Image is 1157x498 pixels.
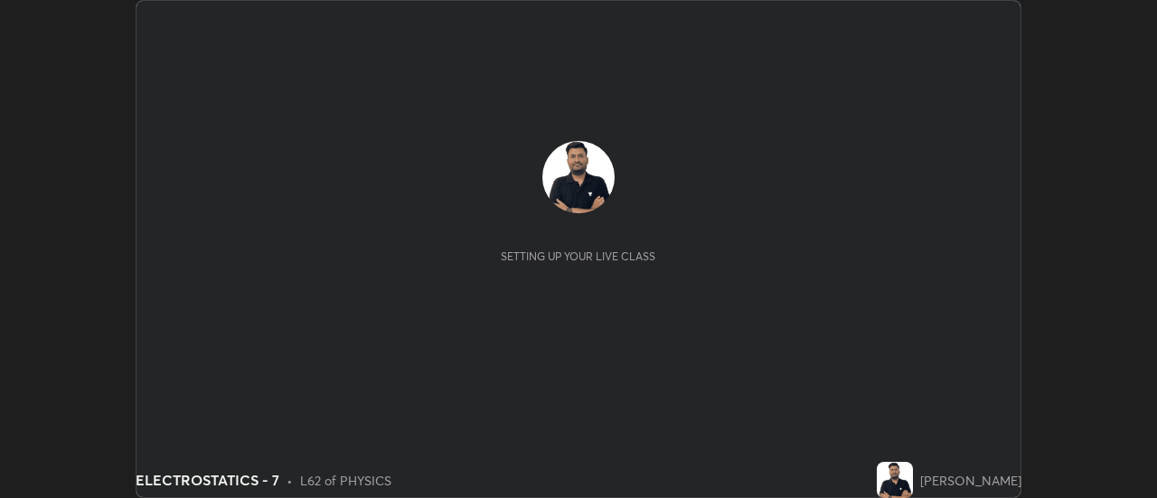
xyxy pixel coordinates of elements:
[501,249,655,263] div: Setting up your live class
[877,462,913,498] img: 8782f5c7b807477aad494b3bf83ebe7f.png
[300,471,391,490] div: L62 of PHYSICS
[542,141,615,213] img: 8782f5c7b807477aad494b3bf83ebe7f.png
[136,469,279,491] div: ELECTROSTATICS - 7
[920,471,1021,490] div: [PERSON_NAME]
[287,471,293,490] div: •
